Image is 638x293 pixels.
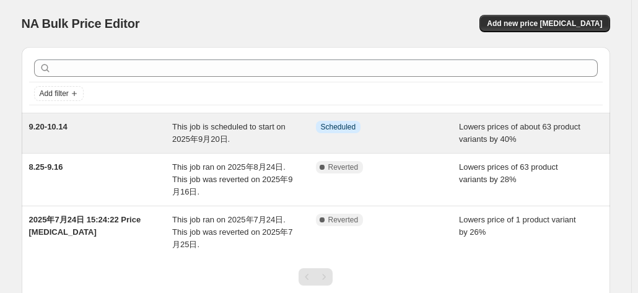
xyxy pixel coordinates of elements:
span: Scheduled [321,122,356,132]
span: Lowers prices of about 63 product variants by 40% [459,122,580,144]
button: Add filter [34,86,84,101]
span: 2025年7月24日 15:24:22 Price [MEDICAL_DATA] [29,215,141,237]
button: Add new price [MEDICAL_DATA] [479,15,610,32]
span: Lowers prices of 63 product variants by 28% [459,162,558,184]
span: Lowers price of 1 product variant by 26% [459,215,576,237]
span: Add new price [MEDICAL_DATA] [487,19,602,28]
span: Reverted [328,162,359,172]
span: Reverted [328,215,359,225]
span: 9.20-10.14 [29,122,68,131]
span: Add filter [40,89,69,98]
span: NA Bulk Price Editor [22,17,140,30]
nav: Pagination [299,268,333,286]
span: 8.25-9.16 [29,162,63,172]
span: This job is scheduled to start on 2025年9月20日. [172,122,286,144]
span: This job ran on 2025年7月24日. This job was reverted on 2025年7月25日. [172,215,292,249]
span: This job ran on 2025年8月24日. This job was reverted on 2025年9月16日. [172,162,292,196]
